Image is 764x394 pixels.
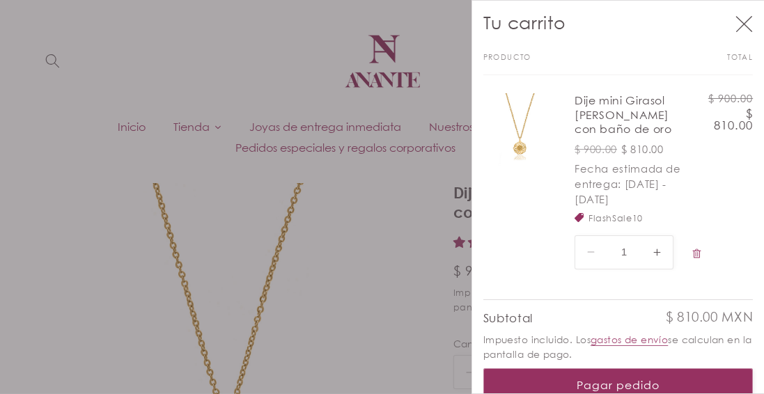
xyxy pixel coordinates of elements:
[575,93,687,136] a: Dije mini Girasol [PERSON_NAME] con baño de oro
[483,12,566,35] h2: Tu carrito
[666,311,754,324] p: $ 810.00 MXN
[575,212,687,225] ul: Descuento
[685,239,710,269] button: Eliminar Dije mini Girasol de plata con baño de oro
[621,143,664,155] strong: $ 810.00
[575,162,681,190] dt: Fecha estimada de entrega:
[618,53,754,75] th: Total
[591,333,668,345] a: gastos de envío
[607,235,641,269] input: Cantidad para Dije mini Girasol de plata con baño de oro
[483,333,754,361] small: Impuesto incluido. Los se calculan en la pantalla de pago.
[483,313,533,324] h2: Subtotal
[575,178,666,205] dd: [DATE] - [DATE]
[728,8,760,40] button: Cerrar
[575,143,617,155] s: $ 900.00
[575,212,687,225] li: FlashSale10
[483,53,618,75] th: Producto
